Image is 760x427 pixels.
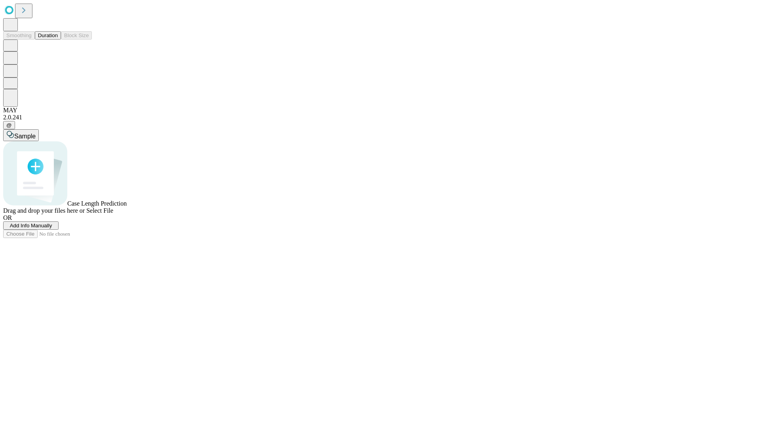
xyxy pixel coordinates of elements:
[3,107,757,114] div: MAY
[6,122,12,128] span: @
[3,207,85,214] span: Drag and drop your files here or
[3,221,59,230] button: Add Info Manually
[3,121,15,129] button: @
[14,133,36,140] span: Sample
[61,31,92,40] button: Block Size
[10,223,52,229] span: Add Info Manually
[3,31,35,40] button: Smoothing
[3,114,757,121] div: 2.0.241
[3,214,12,221] span: OR
[3,129,39,141] button: Sample
[35,31,61,40] button: Duration
[67,200,127,207] span: Case Length Prediction
[86,207,113,214] span: Select File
